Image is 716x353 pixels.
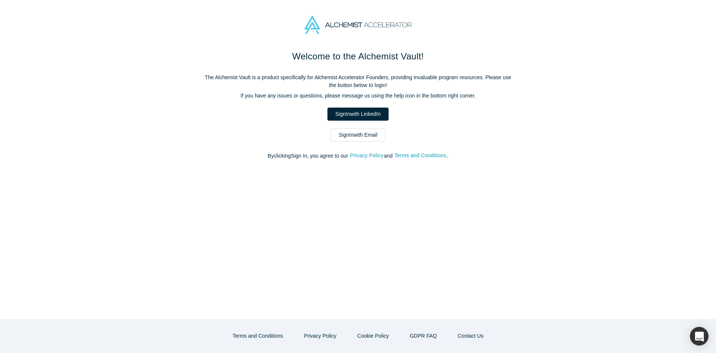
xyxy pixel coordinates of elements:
a: SignInwith Email [331,128,385,142]
button: Terms and Conditions [225,329,291,343]
p: The Alchemist Vault is a product specifically for Alchemist Accelerator Founders, providing inval... [201,74,515,89]
button: Privacy Policy [296,329,344,343]
h1: Welcome to the Alchemist Vault! [201,50,515,63]
button: Contact Us [450,329,491,343]
p: If you have any issues or questions, please message us using the help icon in the bottom right co... [201,92,515,100]
button: Cookie Policy [349,329,397,343]
button: Terms and Conditions [394,151,447,160]
a: SignInwith LinkedIn [327,108,388,121]
p: By clicking Sign In , you agree to our and . [201,152,515,160]
a: GDPR FAQ [402,329,445,343]
img: Alchemist Accelerator Logo [304,16,412,34]
button: Privacy Policy [349,151,384,160]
